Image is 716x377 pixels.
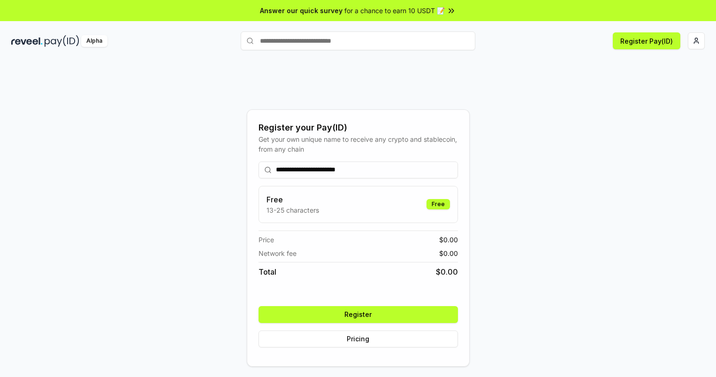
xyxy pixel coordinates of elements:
[259,306,458,323] button: Register
[267,194,319,205] h3: Free
[259,248,297,258] span: Network fee
[260,6,343,15] span: Answer our quick survey
[439,248,458,258] span: $ 0.00
[259,331,458,347] button: Pricing
[613,32,680,49] button: Register Pay(ID)
[259,266,276,277] span: Total
[259,121,458,134] div: Register your Pay(ID)
[81,35,107,47] div: Alpha
[259,134,458,154] div: Get your own unique name to receive any crypto and stablecoin, from any chain
[427,199,450,209] div: Free
[439,235,458,245] span: $ 0.00
[436,266,458,277] span: $ 0.00
[11,35,43,47] img: reveel_dark
[267,205,319,215] p: 13-25 characters
[344,6,445,15] span: for a chance to earn 10 USDT 📝
[45,35,79,47] img: pay_id
[259,235,274,245] span: Price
